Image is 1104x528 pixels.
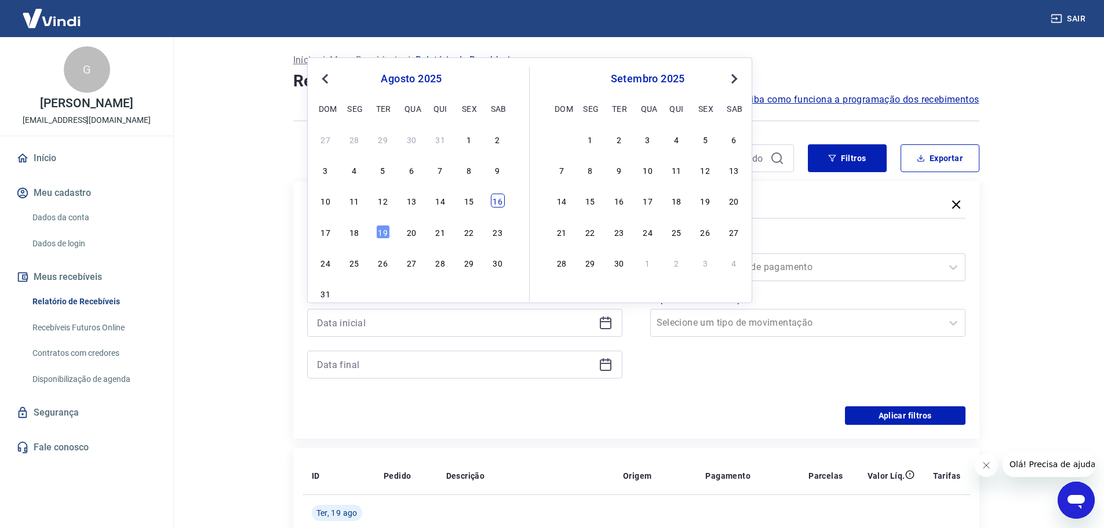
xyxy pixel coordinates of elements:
[462,163,476,177] div: Choose sexta-feira, 8 de agosto de 2025
[347,194,361,207] div: Choose segunda-feira, 11 de agosto de 2025
[653,237,963,251] label: Forma de Pagamento
[901,144,979,172] button: Exportar
[583,225,597,239] div: Choose segunda-feira, 22 de setembro de 2025
[319,286,333,300] div: Choose domingo, 31 de agosto de 2025
[319,225,333,239] div: Choose domingo, 17 de agosto de 2025
[553,72,742,86] div: setembro 2025
[317,314,594,332] input: Data inicial
[405,225,418,239] div: Choose quarta-feira, 20 de agosto de 2025
[698,256,712,270] div: Choose sexta-feira, 3 de outubro de 2025
[491,256,505,270] div: Choose sábado, 30 de agosto de 2025
[641,163,655,177] div: Choose quarta-feira, 10 de setembro de 2025
[641,132,655,146] div: Choose quarta-feira, 3 de setembro de 2025
[555,101,569,115] div: dom
[612,132,626,146] div: Choose terça-feira, 2 de setembro de 2025
[64,46,110,93] div: G
[433,163,447,177] div: Choose quinta-feira, 7 de agosto de 2025
[555,194,569,207] div: Choose domingo, 14 de setembro de 2025
[808,470,843,482] p: Parcelas
[705,470,750,482] p: Pagamento
[321,53,325,67] p: /
[612,101,626,115] div: ter
[433,256,447,270] div: Choose quinta-feira, 28 de agosto de 2025
[347,256,361,270] div: Choose segunda-feira, 25 de agosto de 2025
[317,72,506,86] div: agosto 2025
[1048,8,1090,30] button: Sair
[376,101,390,115] div: ter
[462,194,476,207] div: Choose sexta-feira, 15 de agosto de 2025
[845,406,965,425] button: Aplicar filtros
[319,163,333,177] div: Choose domingo, 3 de agosto de 2025
[491,225,505,239] div: Choose sábado, 23 de agosto de 2025
[583,256,597,270] div: Choose segunda-feira, 29 de setembro de 2025
[405,194,418,207] div: Choose quarta-feira, 13 de agosto de 2025
[612,225,626,239] div: Choose terça-feira, 23 de setembro de 2025
[28,341,159,365] a: Contratos com credores
[312,470,320,482] p: ID
[669,132,683,146] div: Choose quinta-feira, 4 de setembro de 2025
[553,130,742,271] div: month 2025-09
[376,225,390,239] div: Choose terça-feira, 19 de agosto de 2025
[319,256,333,270] div: Choose domingo, 24 de agosto de 2025
[405,163,418,177] div: Choose quarta-feira, 6 de agosto de 2025
[623,470,651,482] p: Origem
[669,163,683,177] div: Choose quinta-feira, 11 de setembro de 2025
[28,206,159,230] a: Dados da conta
[727,194,741,207] div: Choose sábado, 20 de setembro de 2025
[727,132,741,146] div: Choose sábado, 6 de setembro de 2025
[405,132,418,146] div: Choose quarta-feira, 30 de julho de 2025
[808,144,887,172] button: Filtros
[462,286,476,300] div: Choose sexta-feira, 5 de setembro de 2025
[347,101,361,115] div: seg
[491,286,505,300] div: Choose sábado, 6 de setembro de 2025
[612,256,626,270] div: Choose terça-feira, 30 de setembro de 2025
[406,53,410,67] p: /
[583,194,597,207] div: Choose segunda-feira, 15 de setembro de 2025
[933,470,961,482] p: Tarifas
[698,132,712,146] div: Choose sexta-feira, 5 de setembro de 2025
[641,225,655,239] div: Choose quarta-feira, 24 de setembro de 2025
[462,256,476,270] div: Choose sexta-feira, 29 de agosto de 2025
[376,163,390,177] div: Choose terça-feira, 5 de agosto de 2025
[462,132,476,146] div: Choose sexta-feira, 1 de agosto de 2025
[555,225,569,239] div: Choose domingo, 21 de setembro de 2025
[14,180,159,206] button: Meu cadastro
[376,132,390,146] div: Choose terça-feira, 29 de julho de 2025
[491,132,505,146] div: Choose sábado, 2 de agosto de 2025
[318,72,332,86] button: Previous Month
[14,400,159,425] a: Segurança
[330,53,402,67] p: Meus Recebíveis
[433,194,447,207] div: Choose quinta-feira, 14 de agosto de 2025
[698,163,712,177] div: Choose sexta-feira, 12 de setembro de 2025
[727,163,741,177] div: Choose sábado, 13 de setembro de 2025
[462,101,476,115] div: sex
[293,53,316,67] a: Início
[433,101,447,115] div: qui
[641,194,655,207] div: Choose quarta-feira, 17 de setembro de 2025
[347,163,361,177] div: Choose segunda-feira, 4 de agosto de 2025
[28,290,159,314] a: Relatório de Recebíveis
[433,225,447,239] div: Choose quinta-feira, 21 de agosto de 2025
[740,93,979,107] a: Saiba como funciona a programação dos recebimentos
[669,101,683,115] div: qui
[405,101,418,115] div: qua
[669,194,683,207] div: Choose quinta-feira, 18 de setembro de 2025
[23,114,151,126] p: [EMAIL_ADDRESS][DOMAIN_NAME]
[698,194,712,207] div: Choose sexta-feira, 19 de setembro de 2025
[347,132,361,146] div: Choose segunda-feira, 28 de julho de 2025
[491,194,505,207] div: Choose sábado, 16 de agosto de 2025
[347,225,361,239] div: Choose segunda-feira, 18 de agosto de 2025
[612,194,626,207] div: Choose terça-feira, 16 de setembro de 2025
[583,101,597,115] div: seg
[727,225,741,239] div: Choose sábado, 27 de setembro de 2025
[555,256,569,270] div: Choose domingo, 28 de setembro de 2025
[317,356,594,373] input: Data final
[376,286,390,300] div: Choose terça-feira, 2 de setembro de 2025
[641,101,655,115] div: qua
[347,286,361,300] div: Choose segunda-feira, 1 de setembro de 2025
[7,8,97,17] span: Olá! Precisa de ajuda?
[319,132,333,146] div: Choose domingo, 27 de julho de 2025
[491,101,505,115] div: sab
